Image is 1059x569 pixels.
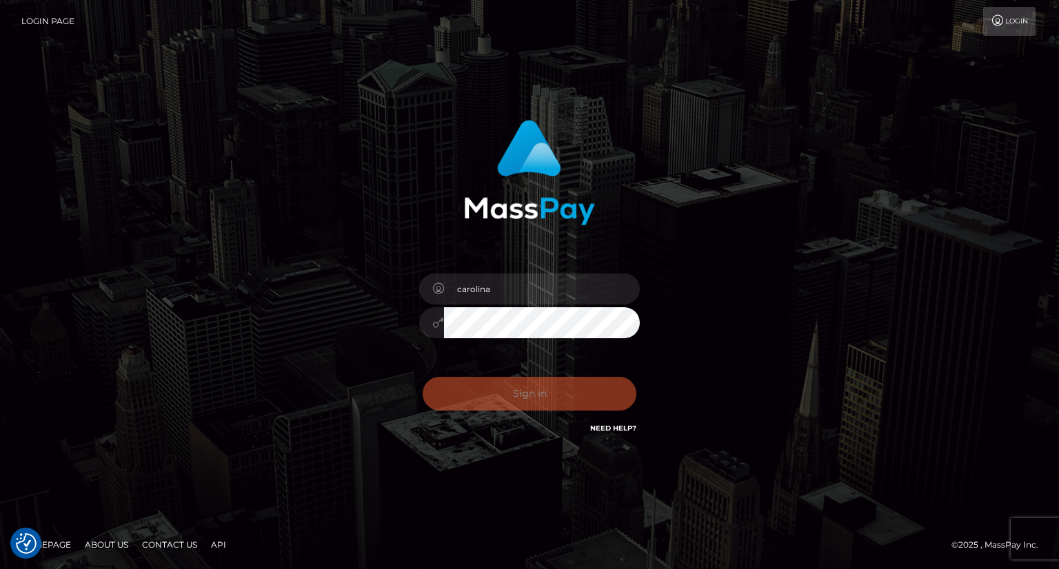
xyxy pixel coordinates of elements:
[205,534,232,555] a: API
[21,7,74,36] a: Login Page
[951,537,1049,552] div: © 2025 , MassPay Inc.
[16,533,37,554] img: Revisit consent button
[444,273,640,304] input: Username...
[137,534,203,555] a: Contact Us
[79,534,134,555] a: About Us
[983,7,1036,36] a: Login
[16,533,37,554] button: Consent Preferences
[464,120,595,225] img: MassPay Login
[590,424,636,433] a: Need Help?
[15,534,77,555] a: Homepage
